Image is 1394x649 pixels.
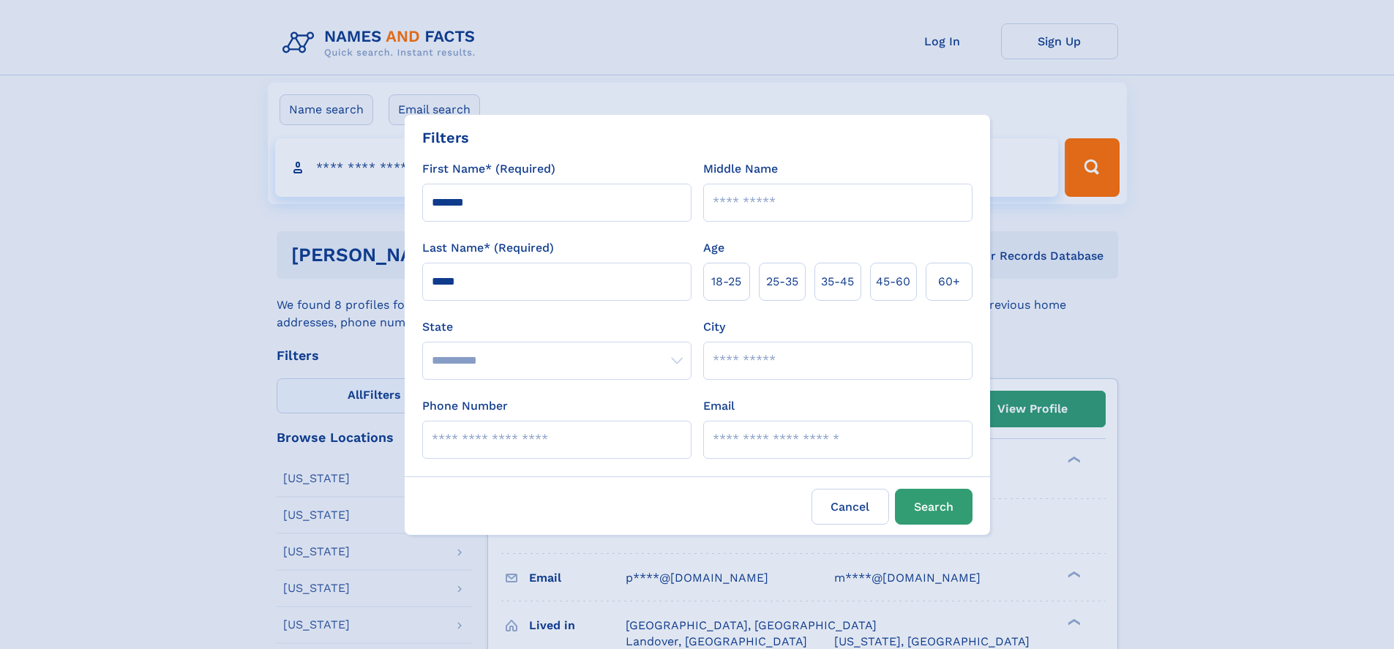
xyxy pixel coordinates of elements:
[422,160,555,178] label: First Name* (Required)
[422,239,554,257] label: Last Name* (Required)
[821,273,854,290] span: 35‑45
[812,489,889,525] label: Cancel
[703,160,778,178] label: Middle Name
[703,318,725,336] label: City
[422,318,692,336] label: State
[422,127,469,149] div: Filters
[711,273,741,290] span: 18‑25
[422,397,508,415] label: Phone Number
[938,273,960,290] span: 60+
[876,273,910,290] span: 45‑60
[895,489,973,525] button: Search
[703,239,724,257] label: Age
[766,273,798,290] span: 25‑35
[703,397,735,415] label: Email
